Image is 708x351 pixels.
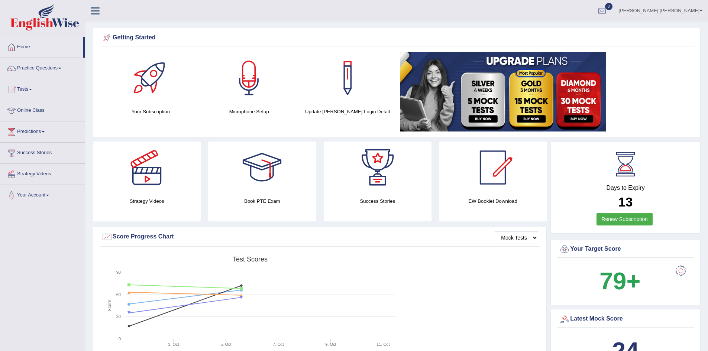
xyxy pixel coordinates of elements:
[168,342,179,347] tspan: 3. Oct
[599,267,640,295] b: 79+
[376,342,389,347] tspan: 11. Oct
[324,197,431,205] h4: Success Stories
[119,337,121,341] text: 0
[0,143,85,161] a: Success Stories
[273,342,284,347] tspan: 7. Oct
[0,79,85,98] a: Tests
[116,314,121,319] text: 30
[0,164,85,182] a: Strategy Videos
[220,342,231,347] tspan: 5. Oct
[0,185,85,204] a: Your Account
[0,100,85,119] a: Online Class
[559,244,692,255] div: Your Target Score
[116,292,121,297] text: 60
[325,342,336,347] tspan: 9. Oct
[559,185,692,191] h4: Days to Expiry
[233,256,268,263] tspan: Test scores
[400,52,606,131] img: small5.jpg
[618,195,633,209] b: 13
[559,313,692,325] div: Latest Mock Score
[0,121,85,140] a: Predictions
[605,3,612,10] span: 0
[116,270,121,274] text: 90
[0,58,85,77] a: Practice Questions
[208,197,316,205] h4: Book PTE Exam
[439,197,547,205] h4: EW Booklet Download
[93,197,201,205] h4: Strategy Videos
[105,108,196,116] h4: Your Subscription
[101,231,538,243] div: Score Progress Chart
[107,300,112,312] tspan: Score
[0,37,83,55] a: Home
[101,32,692,43] div: Getting Started
[597,213,653,225] a: Renew Subscription
[302,108,393,116] h4: Update [PERSON_NAME] Login Detail
[204,108,295,116] h4: Microphone Setup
